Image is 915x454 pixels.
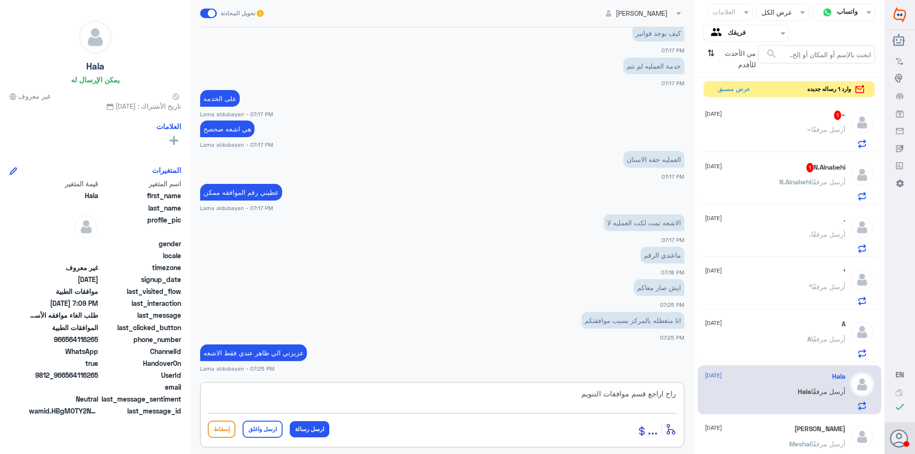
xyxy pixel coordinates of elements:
[809,230,811,238] span: .
[705,162,722,171] span: [DATE]
[661,47,684,53] span: 07:17 PM
[705,371,722,380] span: [DATE]
[100,191,181,201] span: first_name
[29,179,98,189] span: قيمة المتغير
[834,111,845,120] h5: ~
[29,358,98,368] span: true
[10,101,181,111] span: تاريخ الأشتراك : [DATE]
[766,48,777,60] span: search
[895,370,904,379] span: EN
[711,7,735,19] div: العلامات
[850,111,874,134] img: defaultAdmin.png
[100,251,181,261] span: locale
[807,335,811,343] span: A
[811,125,845,133] span: أرسل مرفقًا
[759,46,874,63] input: ابحث بالإسم أو المكان أو إلخ..
[200,121,254,137] p: 13/8/2025, 7:17 PM
[809,282,811,291] span: ‘
[661,173,684,180] span: 07:17 PM
[850,373,874,396] img: defaultAdmin.png
[850,268,874,292] img: defaultAdmin.png
[789,440,811,448] span: Meshal
[200,141,273,149] span: Lama aldubayan - 07:17 PM
[894,401,905,413] i: check
[200,184,282,201] p: 13/8/2025, 7:17 PM
[29,274,98,284] span: 2025-08-13T16:07:35.069Z
[711,26,725,40] img: yourTeam.svg
[100,382,181,392] span: email
[842,320,845,328] h5: A
[807,85,851,93] span: وارد 1 رساله جديده
[844,215,845,223] h5: .
[891,429,909,447] button: الصورة الشخصية
[200,204,273,212] span: Lama aldubayan - 07:17 PM
[29,323,98,333] span: الموافقات الطبية
[811,178,845,186] span: أرسل مرفقًا
[604,214,684,231] p: 13/8/2025, 7:17 PM
[86,61,104,72] h5: Hala
[100,179,181,189] span: اسم المتغير
[29,239,98,249] span: null
[29,370,98,380] span: 9812_966564116265
[705,110,722,118] span: [DATE]
[100,298,181,308] span: last_interaction
[894,7,906,22] img: Widebot Logo
[634,279,684,296] p: 13/8/2025, 7:25 PM
[820,5,834,20] img: whatsapp.png
[660,334,684,341] span: 07:25 PM
[811,335,845,343] span: أرسل مرفقًا
[10,91,51,101] span: غير معروف
[243,421,283,438] button: ارسل واغلق
[100,406,181,416] span: last_message_id
[29,382,98,392] span: null
[632,25,684,41] p: 13/8/2025, 7:17 PM
[832,373,845,381] h5: Hala
[29,251,98,261] span: null
[156,122,181,131] h6: العلامات
[29,298,98,308] span: 2025-08-13T16:09:01.975Z
[74,215,98,239] img: defaultAdmin.png
[811,230,845,238] span: أرسل مرفقًا
[661,80,684,86] span: 07:17 PM
[794,425,845,433] h5: Meshal AlDawsari
[200,110,273,118] span: Lama aldubayan - 07:17 PM
[29,406,98,416] span: wamid.HBgMOTY2NTY0MTE2MjY1FQIAEhggM0QwMjFGNDYyM0I2NjFCQjAyMjRDRDBGRkI1OTY3M0MA
[850,215,874,239] img: defaultAdmin.png
[100,370,181,380] span: UserId
[713,81,754,97] button: عرض مسبق
[100,215,181,237] span: profile_pic
[152,166,181,174] h6: المتغيرات
[100,394,181,404] span: last_message_sentiment
[79,21,112,53] img: defaultAdmin.png
[661,269,684,275] span: 07:18 PM
[200,90,240,107] p: 13/8/2025, 7:17 PM
[29,191,98,201] span: Hala
[100,310,181,320] span: last_message
[798,387,811,395] span: Hala
[100,334,181,344] span: phone_number
[850,163,874,187] img: defaultAdmin.png
[806,163,813,172] span: 1
[648,418,658,440] button: ...
[623,151,684,168] p: 13/8/2025, 7:17 PM
[707,45,715,70] i: ⇅
[100,323,181,333] span: last_clicked_button
[200,364,274,373] span: Lama aldubayan - 07:25 PM
[100,274,181,284] span: signup_date
[705,214,722,222] span: [DATE]
[718,45,758,73] span: من الأحدث للأقدم
[850,425,874,449] img: defaultAdmin.png
[807,125,811,133] span: ~
[29,310,98,320] span: طلب الغاء موافقه الأسنان
[850,320,874,344] img: defaultAdmin.png
[844,268,845,276] h5: ‘
[29,346,98,356] span: 2
[208,421,235,438] button: إسقاط
[200,344,307,361] p: 13/8/2025, 7:25 PM
[648,420,658,437] span: ...
[71,75,120,84] h6: يمكن الإرسال له
[705,266,722,275] span: [DATE]
[29,286,98,296] span: موافقات الطبية
[29,394,98,404] span: 0
[29,334,98,344] span: 966564116265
